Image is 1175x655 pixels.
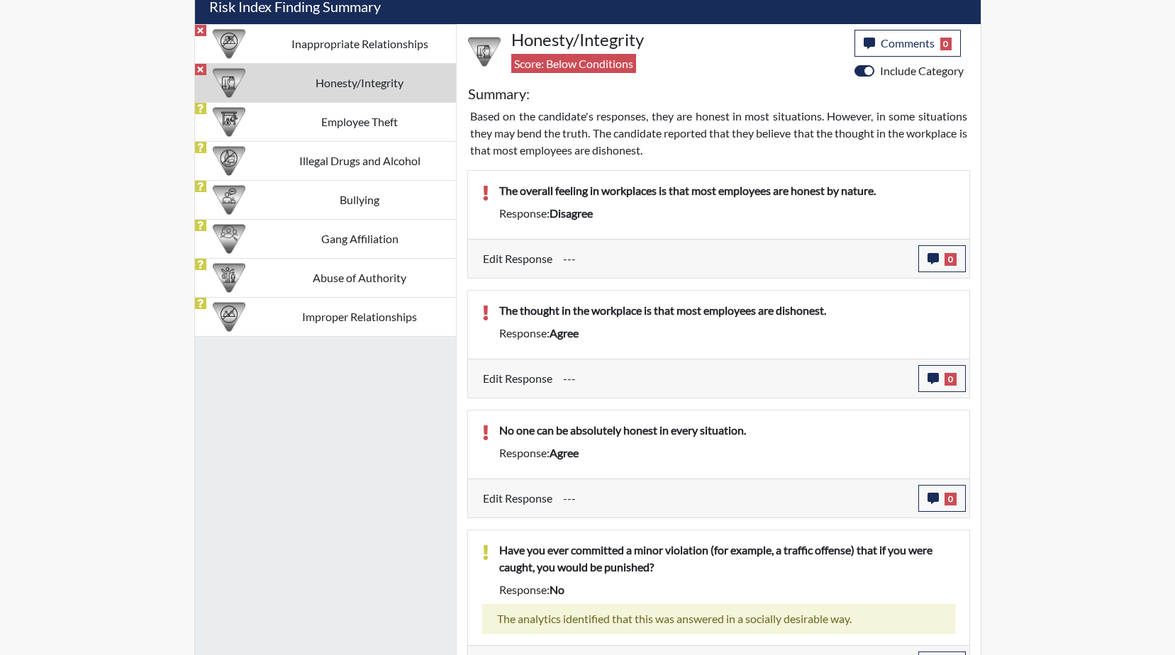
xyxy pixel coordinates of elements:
[264,102,456,141] td: Employee Theft
[945,493,957,505] span: 0
[499,182,955,199] p: The overall feeling in workplaces is that most employees are honest by nature.
[552,245,918,272] div: Update the test taker's response, the change might impact the score
[489,325,966,342] div: Response:
[264,258,456,297] td: Abuse of Authority
[483,485,552,512] label: Edit Response
[918,485,966,512] button: 0
[483,365,552,392] label: Edit Response
[550,206,593,220] span: disagree
[468,85,530,102] h5: Summary:
[468,35,501,68] img: CATEGORY%20ICON-11.a5f294f4.png
[213,145,245,177] img: CATEGORY%20ICON-12.0f6f1024.png
[264,63,456,102] td: Honesty/Integrity
[483,245,552,272] label: Edit Response
[945,253,957,266] span: 0
[482,604,955,634] div: The analytics identified that this was answered in a socially desirable way.
[550,583,564,596] span: no
[264,219,456,258] td: Gang Affiliation
[511,54,636,73] span: Score: Below Conditions
[881,36,935,50] span: Comments
[213,184,245,216] img: CATEGORY%20ICON-04.6d01e8fa.png
[213,67,245,99] img: CATEGORY%20ICON-11.a5f294f4.png
[945,373,957,386] span: 0
[550,446,579,459] span: agree
[213,28,245,60] img: CATEGORY%20ICON-14.139f8ef7.png
[470,108,967,159] p: Based on the candidate's responses, they are honest in most situations. However, in some situatio...
[552,365,918,392] div: Update the test taker's response, the change might impact the score
[940,38,952,50] span: 0
[264,24,456,63] td: Inappropriate Relationships
[213,106,245,138] img: CATEGORY%20ICON-07.58b65e52.png
[489,581,966,598] div: Response:
[511,30,844,50] h4: Honesty/Integrity
[264,297,456,336] td: Improper Relationships
[213,262,245,294] img: CATEGORY%20ICON-01.94e51fac.png
[213,223,245,255] img: CATEGORY%20ICON-02.2c5dd649.png
[489,205,966,222] div: Response:
[499,302,955,319] p: The thought in the workplace is that most employees are dishonest.
[918,245,966,272] button: 0
[854,30,962,57] button: Comments0
[213,301,245,333] img: CATEGORY%20ICON-13.7eaae7be.png
[264,180,456,219] td: Bullying
[499,422,955,439] p: No one can be absolutely honest in every situation.
[489,444,966,461] div: Response:
[264,141,456,180] td: Illegal Drugs and Alcohol
[499,542,955,576] p: Have you ever committed a minor violation (for example, a traffic offense) that if you were caugh...
[918,365,966,392] button: 0
[550,326,579,340] span: agree
[552,485,918,512] div: Update the test taker's response, the change might impact the score
[880,62,964,79] label: Include Category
